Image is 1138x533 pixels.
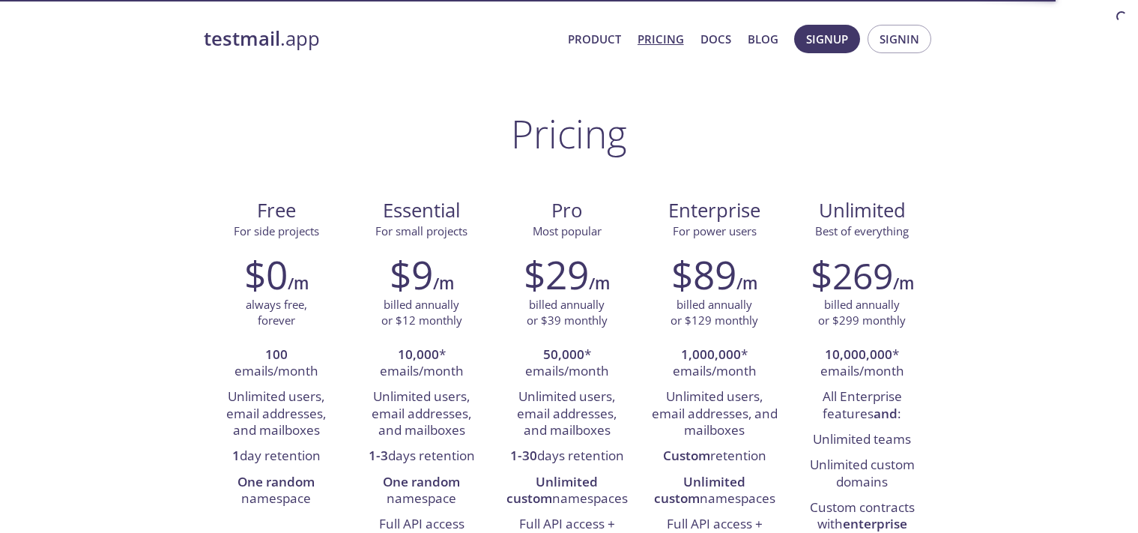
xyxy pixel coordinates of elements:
li: namespace [215,470,338,513]
a: testmail.app [204,26,556,52]
h2: $89 [671,252,736,297]
h2: $29 [524,252,589,297]
span: Best of everything [815,223,909,238]
h6: /m [736,271,757,296]
p: billed annually or $39 monthly [527,297,608,329]
strong: Unlimited custom [654,473,746,507]
li: Unlimited users, email addresses, and mailboxes [506,385,629,444]
strong: One random [237,473,315,490]
strong: 50,000 [543,346,584,363]
strong: testmail [204,25,280,52]
li: days retention [360,444,483,469]
h2: $ [811,252,893,297]
a: Pricing [638,29,684,49]
a: Product [568,29,621,49]
span: Free [216,198,337,223]
span: 269 [832,251,893,300]
h6: /m [893,271,914,296]
a: Blog [748,29,778,49]
span: For small projects [375,223,467,238]
li: day retention [215,444,338,469]
span: Signin [880,29,919,49]
h6: /m [433,271,454,296]
li: Unlimited users, email addresses, and mailboxes [360,385,483,444]
span: Most popular [533,223,602,238]
span: Pro [506,198,628,223]
li: * emails/month [651,343,778,385]
li: Unlimited users, email addresses, and mailboxes [651,385,778,444]
button: Signup [794,25,860,53]
p: always free, forever [246,297,307,329]
li: Unlimited users, email addresses, and mailboxes [215,385,338,444]
li: retention [651,444,778,469]
p: billed annually or $12 monthly [381,297,462,329]
strong: 1-30 [510,447,537,464]
li: namespaces [506,470,629,513]
li: * emails/month [801,343,924,385]
strong: 100 [265,346,288,363]
strong: 10,000,000 [825,346,892,363]
a: Docs [700,29,731,49]
h6: /m [288,271,309,296]
p: billed annually or $299 monthly [818,297,906,329]
strong: and [874,405,898,422]
li: namespace [360,470,483,513]
li: Unlimited custom domains [801,453,924,496]
span: Essential [361,198,482,223]
h6: /m [589,271,610,296]
li: * emails/month [506,343,629,385]
strong: One random [383,473,460,490]
strong: 1 [232,447,240,464]
strong: 1,000,000 [681,346,741,363]
span: Signup [806,29,848,49]
h1: Pricing [511,111,627,156]
strong: Unlimited custom [506,473,599,507]
li: Unlimited teams [801,427,924,453]
li: All Enterprise features : [801,385,924,427]
span: For power users [673,223,757,238]
strong: 1-3 [369,447,388,464]
span: For side projects [234,223,319,238]
span: Unlimited [819,197,906,223]
p: billed annually or $129 monthly [671,297,758,329]
li: * emails/month [360,343,483,385]
h2: $9 [390,252,433,297]
h2: $0 [244,252,288,297]
span: Enterprise [652,198,778,223]
strong: 10,000 [398,346,439,363]
button: Signin [868,25,931,53]
strong: Custom [663,447,710,464]
li: emails/month [215,343,338,385]
li: days retention [506,444,629,469]
li: namespaces [651,470,778,513]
